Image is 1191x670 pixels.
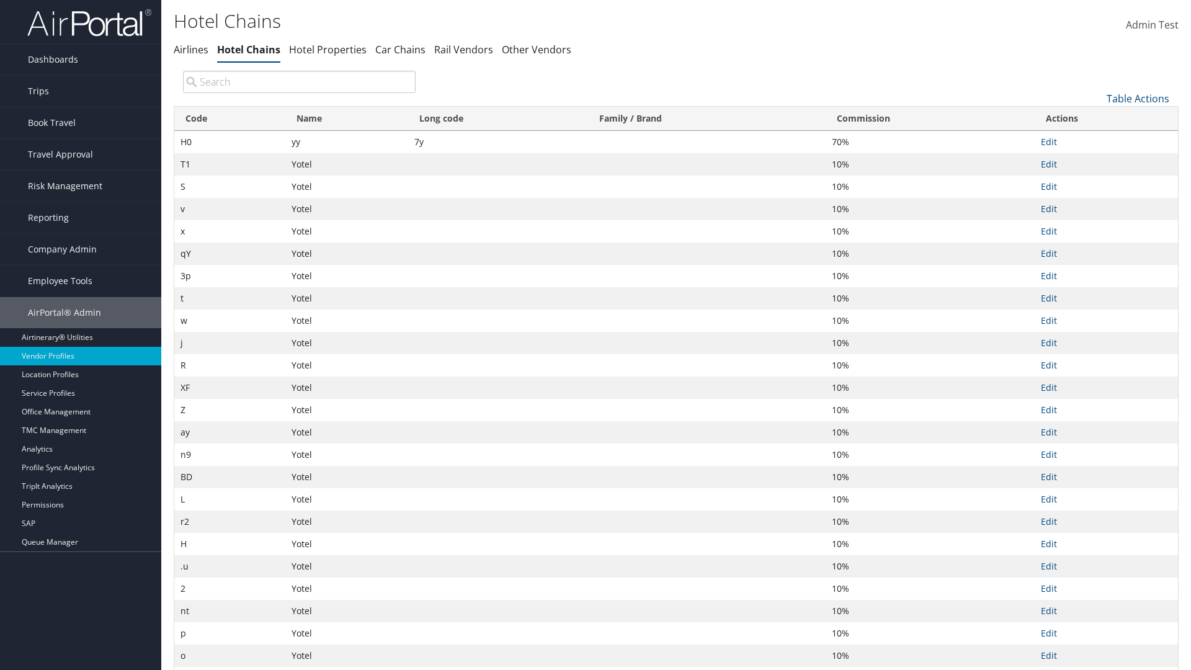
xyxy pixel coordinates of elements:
span: Reporting [28,202,69,233]
a: Edit [1041,449,1057,460]
td: 10% [826,645,1035,667]
a: Edit [1041,583,1057,594]
a: Rail Vendors [434,43,493,56]
th: Family / Brand: activate to sort column ascending [588,107,826,131]
td: 10% [826,622,1035,645]
td: 10% [826,198,1035,220]
td: 10% [826,578,1035,600]
td: 2 [174,578,285,600]
td: L [174,488,285,511]
td: p [174,622,285,645]
td: H0 [174,131,285,153]
h1: Hotel Chains [174,8,844,34]
th: Actions [1035,107,1178,131]
a: Edit [1041,158,1057,170]
a: Edit [1041,538,1057,550]
td: Yotel [285,555,408,578]
td: Yotel [285,511,408,533]
td: Yotel [285,287,408,310]
td: w [174,310,285,332]
td: Yotel [285,310,408,332]
span: Travel Approval [28,139,93,170]
th: Commission: activate to sort column ascending [826,107,1035,131]
a: Edit [1041,203,1057,215]
td: o [174,645,285,667]
span: AirPortal® Admin [28,297,101,328]
td: x [174,220,285,243]
td: 10% [826,466,1035,488]
td: v [174,198,285,220]
td: S [174,176,285,198]
input: Search [183,71,416,93]
td: Yotel [285,533,408,555]
a: Edit [1041,382,1057,393]
td: 10% [826,332,1035,354]
span: Trips [28,76,49,107]
a: Edit [1041,136,1057,148]
td: 10% [826,399,1035,421]
td: qY [174,243,285,265]
td: 10% [826,555,1035,578]
a: Edit [1041,516,1057,527]
td: .u [174,555,285,578]
td: 10% [826,153,1035,176]
span: Employee Tools [28,266,92,297]
td: 10% [826,488,1035,511]
a: Edit [1041,225,1057,237]
td: Yotel [285,332,408,354]
td: BD [174,466,285,488]
a: Edit [1041,359,1057,371]
a: Edit [1041,337,1057,349]
td: Yotel [285,265,408,287]
a: Airlines [174,43,208,56]
td: 3p [174,265,285,287]
a: Edit [1041,404,1057,416]
td: Yotel [285,153,408,176]
td: 10% [826,444,1035,466]
td: 10% [826,265,1035,287]
a: Edit [1041,650,1057,661]
a: Edit [1041,426,1057,438]
td: Yotel [285,466,408,488]
td: Yotel [285,444,408,466]
span: Dashboards [28,44,78,75]
td: Yotel [285,421,408,444]
td: ay [174,421,285,444]
td: XF [174,377,285,399]
img: airportal-logo.png [27,8,151,37]
td: nt [174,600,285,622]
td: 7y [408,131,588,153]
td: Yotel [285,399,408,421]
a: Car Chains [375,43,426,56]
td: Yotel [285,243,408,265]
th: Name: activate to sort column ascending [285,107,408,131]
td: 10% [826,220,1035,243]
td: Yotel [285,220,408,243]
td: 10% [826,533,1035,555]
a: Edit [1041,292,1057,304]
td: 10% [826,600,1035,622]
td: n9 [174,444,285,466]
td: yy [285,131,408,153]
td: 10% [826,421,1035,444]
td: r2 [174,511,285,533]
td: 10% [826,377,1035,399]
a: Table Actions [1107,92,1169,105]
th: Code: activate to sort column ascending [174,107,285,131]
span: Admin Test [1126,18,1179,32]
th: Long code: activate to sort column ascending [408,107,588,131]
a: Hotel Chains [217,43,280,56]
a: Edit [1041,627,1057,639]
td: Z [174,399,285,421]
a: Edit [1041,471,1057,483]
td: 10% [826,243,1035,265]
span: Risk Management [28,171,102,202]
td: Yotel [285,176,408,198]
a: Edit [1041,248,1057,259]
a: Edit [1041,605,1057,617]
a: Edit [1041,315,1057,326]
a: Edit [1041,493,1057,505]
td: Yotel [285,488,408,511]
td: R [174,354,285,377]
td: 10% [826,176,1035,198]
